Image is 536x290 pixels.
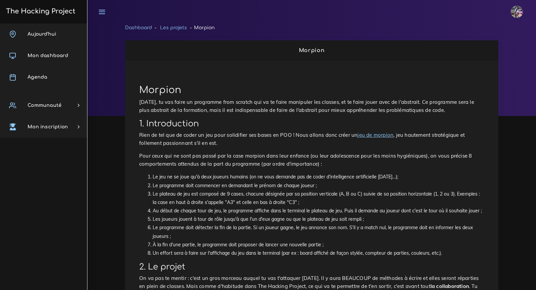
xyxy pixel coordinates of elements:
[139,131,484,147] p: Rien de tel que de coder un jeu pour solidifier ses bases en POO ! Nous allons donc créer un , je...
[139,152,484,168] p: Pour ceux qui ne sont pas passé par la case morpion dans leur enfance (ou leur adolescence pour l...
[4,8,75,15] h3: The Hacking Project
[153,181,484,190] li: Le programme doit commencer en demandant le prénom de chaque joueur ;
[139,262,484,272] h2: 2. Le projet
[153,249,484,257] li: Un effort sera à faire sur l'affichage du jeu dans le terminal (par ex : board affiché de façon s...
[153,223,484,240] li: Le programme doit détecter la fin de la partie. Si un joueur gagne, le jeu annonce son nom. S'il ...
[153,207,484,215] li: Au début de chaque tour de jeu, le programme affiche dans le terminal le plateau de jeu. Puis il ...
[132,47,491,54] h2: Morpion
[139,119,484,129] h2: 1. Introduction
[28,75,47,80] span: Agenda
[125,25,152,30] a: Dashboard
[357,132,393,138] a: jeu de morpion
[28,32,56,37] span: Aujourd'hui
[511,6,523,18] img: eg54bupqcshyolnhdacp.jpg
[139,85,484,96] h1: Morpion
[28,103,62,108] span: Communauté
[153,215,484,223] li: Les joueurs jouent à tour de rôle jusqu'à que l'un d'eux gagne ou que le plateau de jeu soit remp...
[160,25,187,30] a: Les projets
[153,190,484,207] li: Le plateau de jeu est composé de 9 cases, chacune désignée par sa position verticale (A, B ou C) ...
[153,241,484,249] li: À la fin d'une partie, le programme doit proposer de lancer une nouvelle partie ;
[139,98,484,114] p: [DATE], tu vas faire un programme from scratch qui va te faire manipuler les classes, et te faire...
[28,124,68,129] span: Mon inscription
[153,173,484,181] li: Le jeu ne se joue qu'à deux joueurs humains (on ne vous demande pas de coder d'intelligence artif...
[28,53,68,58] span: Mon dashboard
[430,283,469,289] strong: la collaboration
[187,24,214,32] li: Morpion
